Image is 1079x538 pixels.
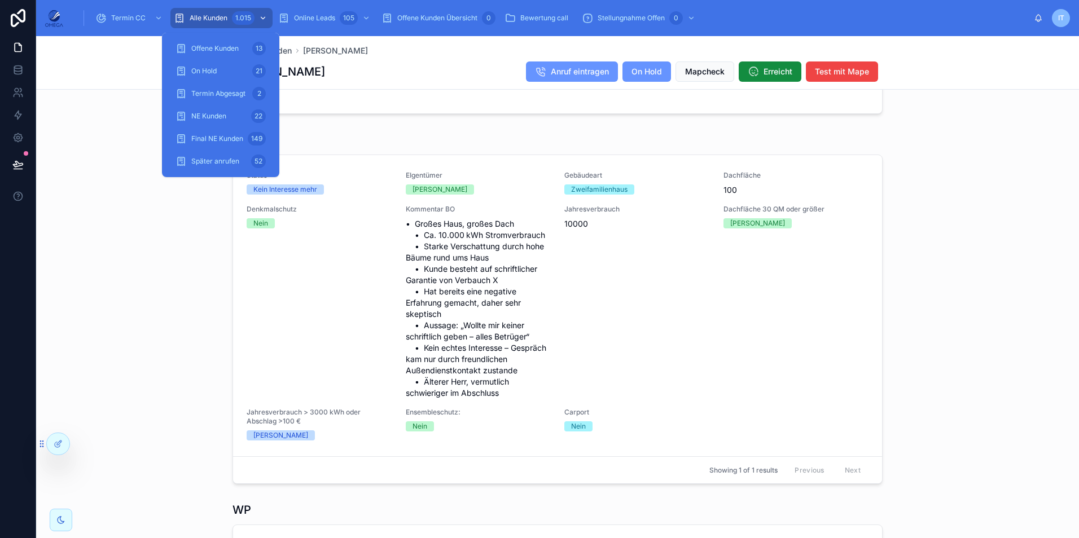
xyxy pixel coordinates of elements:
[526,61,618,82] button: Anruf eintragen
[564,408,710,417] span: Carport
[723,205,869,214] span: Dachfläche 30 QM oder größer
[252,64,266,78] div: 21
[191,157,239,166] span: Später anrufen
[413,184,467,195] div: [PERSON_NAME]
[191,44,239,53] span: Offene Kunden
[190,14,227,23] span: Alle Kunden
[251,155,266,168] div: 52
[275,8,376,28] a: Online Leads105
[169,129,273,149] a: Final NE Kunden149
[247,408,392,426] span: Jahresverbrauch > 3000 kWh oder Abschlag >100 €
[406,218,551,399] span: • Großes Haus, großes Dach • Ca. 10.000 kWh Stromverbrauch • Starke Verschattung durch hohe Bäume...
[169,83,273,104] a: Termin Abgesagt2
[806,61,878,82] button: Test mit Mape
[764,66,792,77] span: Erreicht
[406,408,551,417] span: Ensembleschutz:
[169,106,273,126] a: NE Kunden22
[1058,14,1064,23] span: IT
[232,11,255,25] div: 1.015
[413,421,427,431] div: Nein
[564,171,710,180] span: Gebäudeart
[247,205,392,214] span: Denkmalschutz
[92,8,168,28] a: Termin CC
[406,205,551,214] span: Kommentar BO
[723,184,869,196] span: 100
[709,466,778,475] span: Showing 1 of 1 results
[406,171,551,180] span: EIgentümer
[564,218,710,230] span: 10000
[303,45,368,56] a: [PERSON_NAME]
[169,151,273,171] a: Später anrufen52
[551,66,609,77] span: Anruf eintragen
[378,8,499,28] a: Offene Kunden Übersicht0
[482,11,495,25] div: 0
[340,11,358,25] div: 105
[253,430,308,440] div: [PERSON_NAME]
[739,61,801,82] button: Erreicht
[571,421,586,431] div: Nein
[111,14,146,23] span: Termin CC
[622,61,671,82] button: On Hold
[564,205,710,214] span: Jahresverbrauch
[815,66,869,77] span: Test mit Mape
[247,171,392,180] span: Status
[191,67,217,76] span: On Hold
[191,112,226,121] span: NE Kunden
[730,218,785,228] div: [PERSON_NAME]
[397,14,477,23] span: Offene Kunden Übersicht
[294,14,335,23] span: Online Leads
[72,6,1034,30] div: scrollable content
[233,502,251,518] h1: WP
[578,8,701,28] a: Stellungnahme Offen0
[676,61,734,82] button: Mapcheck
[252,87,266,100] div: 2
[169,61,273,81] a: On Hold21
[631,66,662,77] span: On Hold
[251,109,266,123] div: 22
[501,8,576,28] a: Bewertung call
[169,38,273,59] a: Offene Kunden13
[598,14,665,23] span: Stellungnahme Offen
[252,42,266,55] div: 13
[253,218,268,228] div: Nein
[191,89,245,98] span: Termin Abgesagt
[685,66,725,77] span: Mapcheck
[248,132,266,145] div: 149
[571,184,628,195] div: Zweifamilienhaus
[669,11,683,25] div: 0
[520,14,568,23] span: Bewertung call
[45,9,63,27] img: App logo
[253,184,317,195] div: Kein Interesse mehr
[191,134,243,143] span: Final NE Kunden
[723,171,869,180] span: Dachfläche
[170,8,273,28] a: Alle Kunden1.015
